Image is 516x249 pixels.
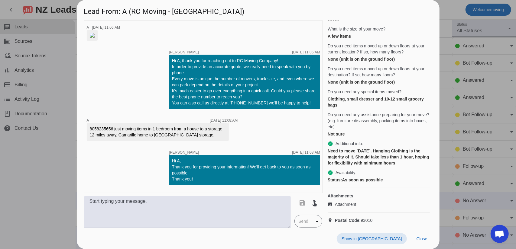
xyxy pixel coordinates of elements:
[328,66,430,78] span: Do you need items moved up or down floors at your destination? If so, how many floors?
[90,126,226,138] div: 8058235656 just moving items in 1 bedroom from a house to a storage 12 miles away. Camarillo home...
[328,96,430,108] div: Clothing, small dresser and 10-12 small grocery bags
[169,50,199,54] span: [PERSON_NAME]
[491,225,509,243] div: Open chat
[172,158,317,182] div: Hi A, Thank you for providing your information! We'll get back to you as soon as possible. Thank ...
[328,141,333,146] mat-icon: check_circle
[328,112,430,130] span: Do you need any assistance preparing for your move? (e.g. furniture disassembly, packing items in...
[328,43,430,55] span: Do you need items moved up or down floors at your current location? If so, how many floors?
[328,193,430,199] h4: Attachments
[311,199,318,206] mat-icon: touch_app
[328,148,430,166] div: Need to move [DATE]. Hanging Clothing is the majority of it. Should take less than 1 hour, hoping...
[328,177,430,183] div: As soon as possible
[328,26,385,32] span: What is the size of your move?
[313,218,321,225] mat-icon: arrow_drop_down
[292,50,320,54] div: [DATE] 11:06:AM
[169,151,199,154] span: [PERSON_NAME]
[87,25,89,30] span: A
[328,170,333,175] mat-icon: check_circle
[328,89,401,95] span: Do you need any special items moved?
[328,33,430,39] div: A few items
[328,202,335,207] mat-icon: image
[335,217,373,223] span: 93010
[328,201,430,207] a: Attachment
[335,201,356,207] span: Attachment
[328,131,430,137] div: Not sure
[328,56,430,62] div: None (unit is on the ground floor)
[87,118,89,123] span: A
[417,236,427,241] span: Close
[328,177,342,182] strong: Status:
[412,233,432,244] button: Close
[172,58,317,106] div: Hi A, thank you for reaching out to RC Moving Company! In order to provide an accurate quote, we ...
[336,141,363,147] span: Additional info:
[335,218,361,223] strong: Postal Code:
[328,218,335,223] mat-icon: location_on
[92,26,120,29] div: [DATE] 11:06:AM
[342,236,402,241] span: Show in [GEOGRAPHIC_DATA]
[337,233,407,244] button: Show in [GEOGRAPHIC_DATA]
[292,151,320,154] div: [DATE] 11:08:AM
[210,119,238,122] div: [DATE] 11:08:AM
[90,33,95,38] img: XazEPqR3F0-MqQWRRsG3Hg
[328,79,430,85] div: None (unit is on the ground floor)
[336,170,357,176] span: Availability:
